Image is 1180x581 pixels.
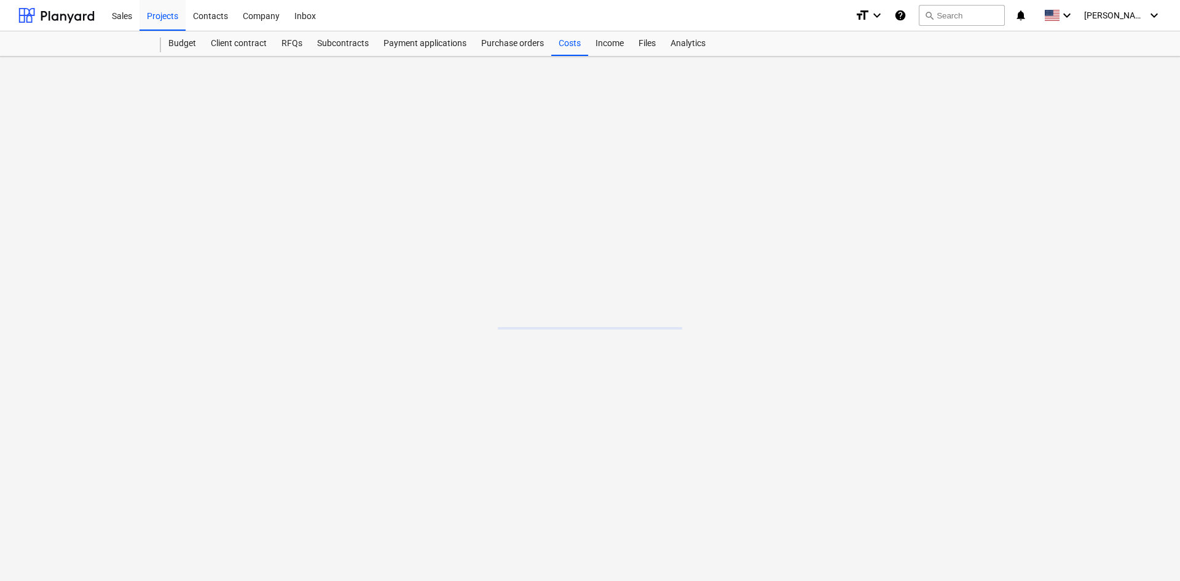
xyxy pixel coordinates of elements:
[551,31,588,56] a: Costs
[631,31,663,56] a: Files
[870,8,884,23] i: keyboard_arrow_down
[663,31,713,56] a: Analytics
[203,31,274,56] a: Client contract
[919,5,1005,26] button: Search
[161,31,203,56] a: Budget
[376,31,474,56] a: Payment applications
[588,31,631,56] a: Income
[924,10,934,20] span: search
[894,8,907,23] i: Knowledge base
[1084,10,1146,20] span: [PERSON_NAME]
[1060,8,1074,23] i: keyboard_arrow_down
[274,31,310,56] a: RFQs
[474,31,551,56] a: Purchase orders
[1147,8,1162,23] i: keyboard_arrow_down
[1015,8,1027,23] i: notifications
[855,8,870,23] i: format_size
[310,31,376,56] a: Subcontracts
